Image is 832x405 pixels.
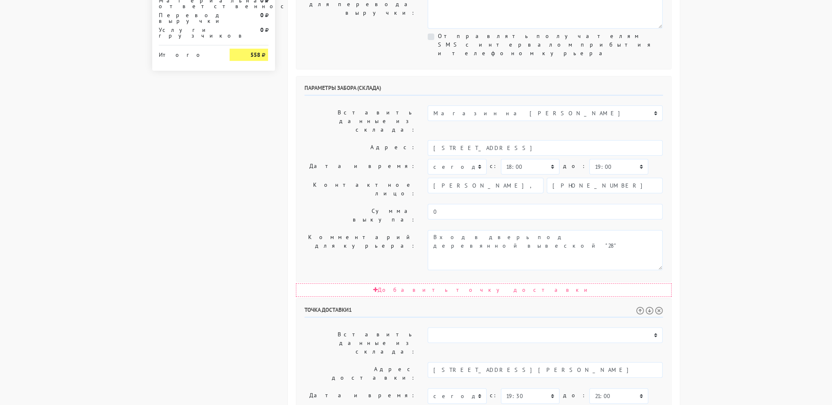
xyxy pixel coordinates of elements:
[159,49,218,58] div: Итого
[298,105,422,137] label: Вставить данные из склада:
[153,12,224,24] div: Перевод выручки
[298,327,422,359] label: Вставить данные из склада:
[428,178,543,193] input: Имя
[250,51,260,58] strong: 558
[298,230,422,270] label: Комментарий для курьера:
[437,32,663,58] label: Отправлять получателям SMS с интервалом прибытия и телефоном курьера
[298,204,422,227] label: Сумма выкупа:
[428,230,663,270] textarea: Вход в дверь под деревянной вывеской "28"
[349,306,352,313] span: 1
[153,27,224,38] div: Услуги грузчиков
[298,178,422,201] label: Контактное лицо:
[298,159,422,175] label: Дата и время:
[547,178,663,193] input: Телефон
[304,85,663,96] h6: Параметры забора (склада)
[304,307,663,318] h6: Точка доставки
[490,159,498,173] label: c:
[563,388,586,403] label: до:
[296,283,672,297] div: Добавить точку доставки
[490,388,498,403] label: c:
[563,159,586,173] label: до:
[298,362,422,385] label: Адрес доставки:
[298,388,422,404] label: Дата и время:
[260,26,263,34] strong: 0
[260,11,263,19] strong: 0
[298,140,422,156] label: Адрес:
